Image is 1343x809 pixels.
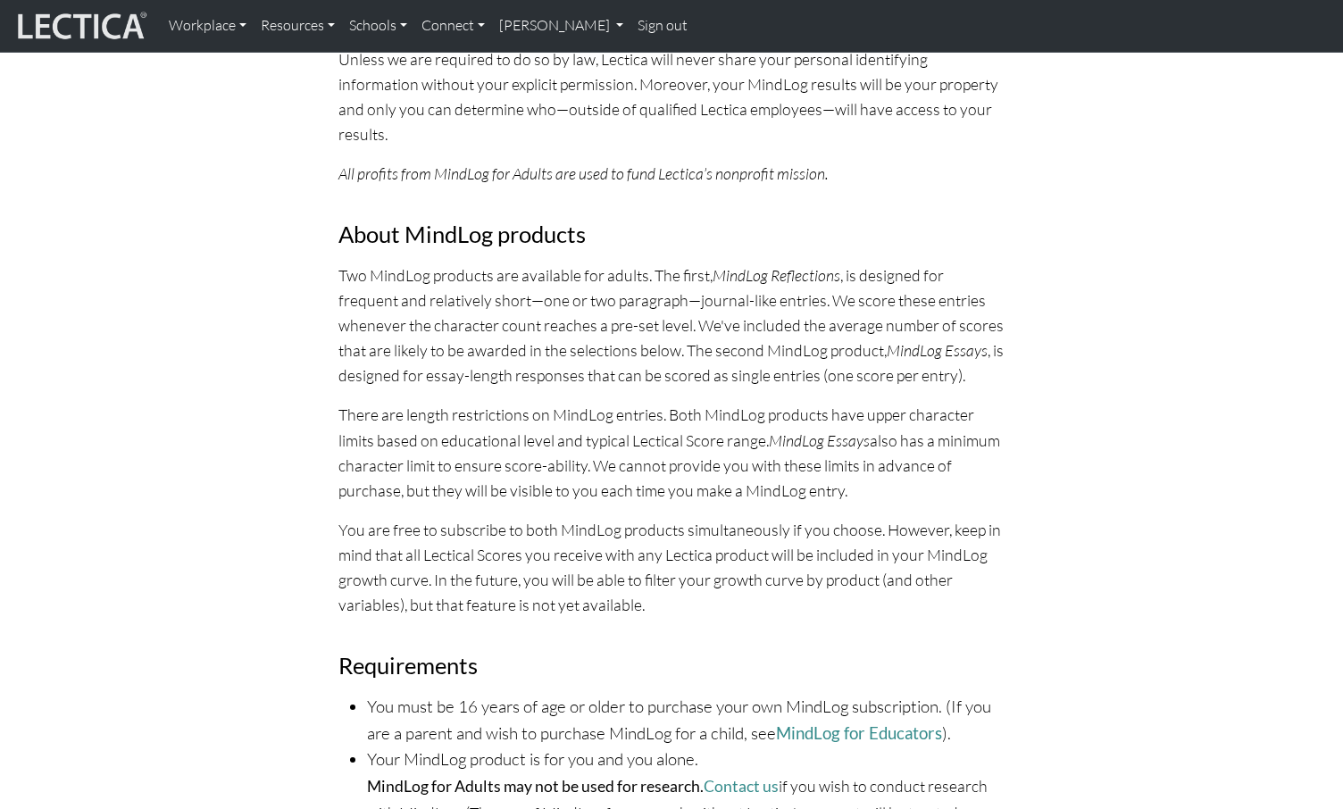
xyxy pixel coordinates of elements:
h3: Requirements [338,652,1005,680]
em: MindLog Reflections [713,265,840,285]
p: Two MindLog products are available for adults. The first, , is designed for frequent and relative... [338,263,1005,388]
p: You are free to subscribe to both MindLog products simultaneously if you choose. However, keep in... [338,517,1005,618]
i: All profits from MindLog for Adults are used to fund Lectica’s nonprofit mission. [338,163,828,183]
em: MindLog Essays [769,430,870,450]
a: Connect [414,7,492,45]
a: [PERSON_NAME] [492,7,630,45]
em: MindLog Essays [887,340,988,360]
img: lecticalive [13,9,147,43]
p: Unless we are required to do so by law, Lectica will never share your personal identifying inform... [338,46,1005,147]
a: Resources [254,7,342,45]
p: There are length restrictions on MindLog entries. Both MindLog products have upper character limi... [338,402,1005,503]
a: Sign out [630,7,695,45]
a: Schools [342,7,414,45]
a: MindLog for Educators [776,723,942,743]
li: Your MindLog product is for you and you alone. [367,746,1005,773]
a: Contact us [704,777,779,796]
li: You must be 16 years of age or older to purchase your own MindLog subscription. (If you are a par... [367,694,1005,747]
a: Workplace [162,7,254,45]
h3: About MindLog products [338,221,1005,248]
a: MindLog for Adults may not be used for research. [367,777,704,796]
